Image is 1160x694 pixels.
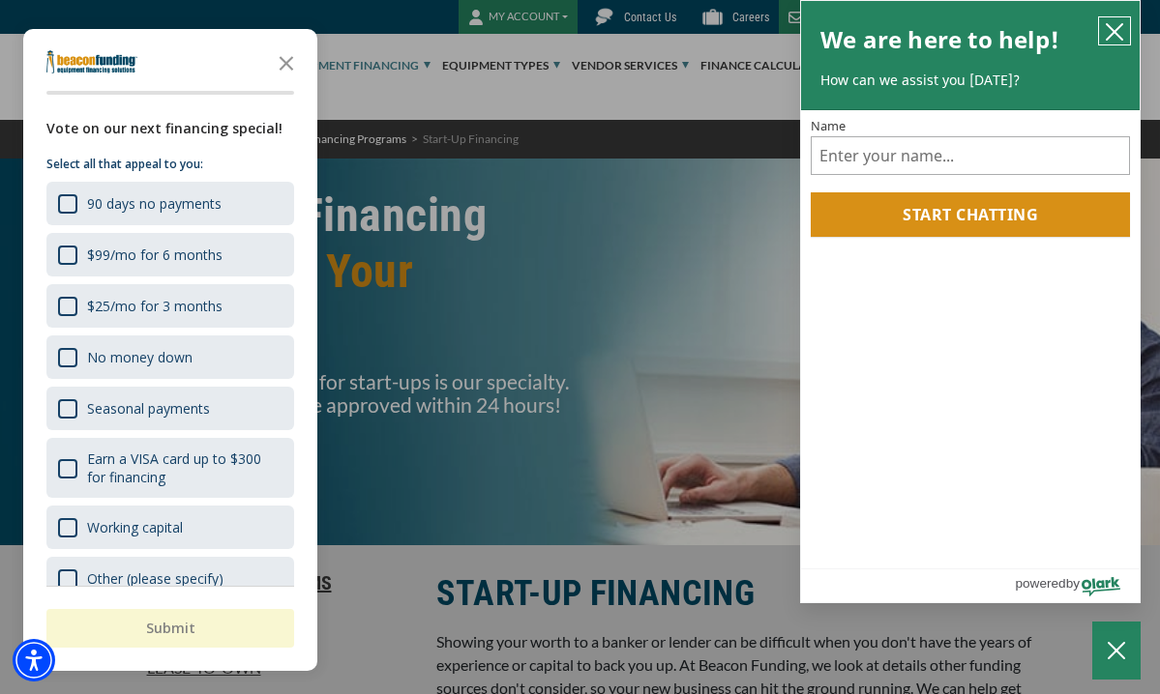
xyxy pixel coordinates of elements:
button: Close Chatbox [1092,622,1141,680]
div: $99/mo for 6 months [87,246,223,264]
h2: We are here to help! [820,20,1059,59]
div: Working capital [87,518,183,536]
div: Other (please specify) [46,557,294,600]
a: Powered by Olark - open in a new tab [1015,569,1140,602]
div: No money down [87,348,193,366]
div: $99/mo for 6 months [46,233,294,276]
div: Earn a VISA card up to $300 for financing [46,438,294,498]
div: No money down [46,335,294,379]
p: How can we assist you [DATE]? [820,71,1120,90]
span: powered [1015,571,1065,595]
div: Earn a VISA card up to $300 for financing [87,449,283,486]
div: $25/mo for 3 months [87,297,223,315]
img: Company logo [46,50,137,73]
div: Working capital [46,506,294,549]
button: Close the survey [267,43,306,81]
div: Accessibility Menu [13,639,55,681]
button: close chatbox [1099,17,1130,44]
button: Submit [46,609,294,648]
label: Name [811,120,1130,132]
div: 90 days no payments [46,182,294,225]
button: Start chatting [811,192,1130,237]
div: $25/mo for 3 months [46,284,294,328]
div: Seasonal payments [46,387,294,430]
p: Select all that appeal to you: [46,155,294,174]
span: by [1066,571,1080,595]
div: Seasonal payments [87,399,210,418]
div: 90 days no payments [87,194,222,213]
input: Name [811,136,1130,175]
div: Vote on our next financing special! [46,118,294,139]
div: Other (please specify) [87,569,223,588]
div: Survey [23,29,317,671]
